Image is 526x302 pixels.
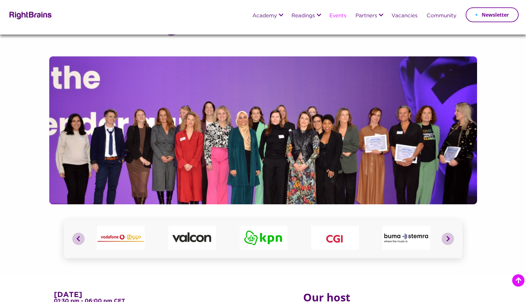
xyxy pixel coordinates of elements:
[391,13,417,19] a: Vacancies
[329,13,346,19] a: Events
[54,292,82,298] strong: [DATE]
[442,233,454,245] button: Next
[252,13,277,19] a: Academy
[291,13,315,19] a: Readings
[355,13,377,19] a: Partners
[7,10,52,19] img: Rightbrains
[427,13,456,19] a: Community
[72,233,85,245] button: Previous
[466,7,519,22] a: Newsletter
